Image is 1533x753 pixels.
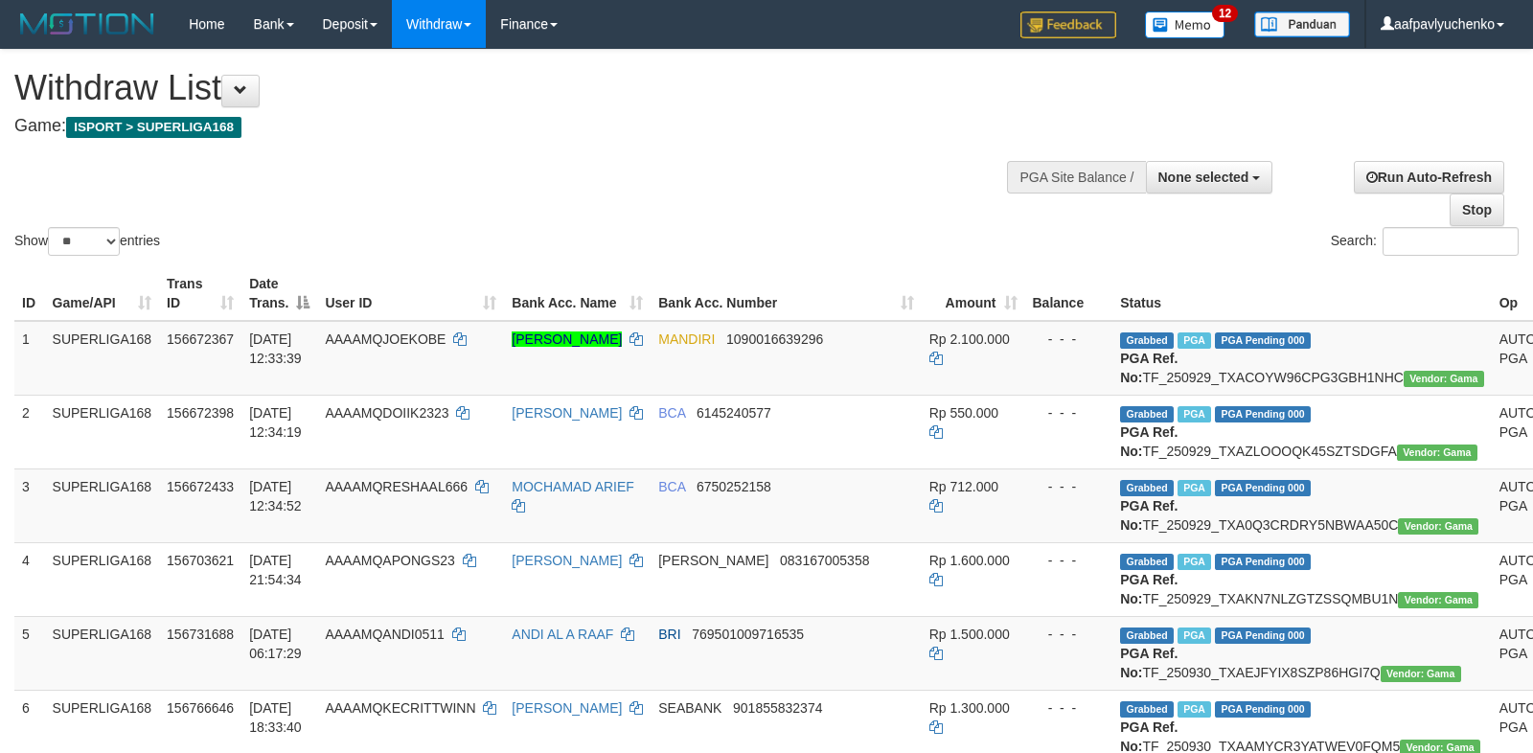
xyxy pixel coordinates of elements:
th: Trans ID: activate to sort column ascending [159,266,241,321]
div: PGA Site Balance / [1007,161,1145,194]
span: PGA Pending [1215,480,1311,496]
span: AAAAMQAPONGS23 [325,553,454,568]
span: [DATE] 18:33:40 [249,700,302,735]
span: PGA Pending [1215,554,1311,570]
a: ANDI AL A RAAF [512,627,613,642]
span: PGA Pending [1215,406,1311,422]
span: 156672367 [167,331,234,347]
h4: Game: [14,117,1003,136]
span: ISPORT > SUPERLIGA168 [66,117,241,138]
td: 5 [14,616,45,690]
input: Search: [1383,227,1519,256]
div: - - - [1033,477,1106,496]
span: Rp 712.000 [929,479,998,494]
th: Bank Acc. Number: activate to sort column ascending [651,266,921,321]
span: Marked by aafsengchandara [1178,332,1211,349]
td: TF_250929_TXACOYW96CPG3GBH1NHC [1112,321,1491,396]
span: Marked by aafsoycanthlai [1178,480,1211,496]
span: AAAAMQDOIIK2323 [325,405,448,421]
span: AAAAMQANDI0511 [325,627,445,642]
td: SUPERLIGA168 [45,542,160,616]
span: 156703621 [167,553,234,568]
div: - - - [1033,698,1106,718]
span: Grabbed [1120,406,1174,422]
td: SUPERLIGA168 [45,616,160,690]
span: BCA [658,479,685,494]
span: None selected [1158,170,1249,185]
a: [PERSON_NAME] [512,405,622,421]
button: None selected [1146,161,1273,194]
div: - - - [1033,403,1106,422]
img: panduan.png [1254,11,1350,37]
span: Vendor URL: https://trx31.1velocity.biz [1398,592,1478,608]
b: PGA Ref. No: [1120,646,1178,680]
span: 156672433 [167,479,234,494]
td: SUPERLIGA168 [45,321,160,396]
th: Amount: activate to sort column ascending [922,266,1025,321]
b: PGA Ref. No: [1120,572,1178,606]
td: TF_250929_TXAKN7NLZGTZSSQMBU1N [1112,542,1491,616]
span: [DATE] 12:34:52 [249,479,302,513]
span: AAAAMQKECRITTWINN [325,700,475,716]
span: Vendor URL: https://trx31.1velocity.biz [1404,371,1484,387]
a: [PERSON_NAME] [512,331,622,347]
span: 156672398 [167,405,234,421]
th: User ID: activate to sort column ascending [317,266,504,321]
b: PGA Ref. No: [1120,424,1178,459]
span: [DATE] 12:34:19 [249,405,302,440]
span: PGA Pending [1215,627,1311,644]
th: ID [14,266,45,321]
span: Grabbed [1120,480,1174,496]
span: Copy 901855832374 to clipboard [733,700,822,716]
a: Stop [1450,194,1504,226]
span: Grabbed [1120,332,1174,349]
span: 156731688 [167,627,234,642]
span: Copy 1090016639296 to clipboard [726,331,823,347]
img: Feedback.jpg [1020,11,1116,38]
span: Copy 083167005358 to clipboard [780,553,869,568]
span: Rp 550.000 [929,405,998,421]
div: - - - [1033,625,1106,644]
h1: Withdraw List [14,69,1003,107]
span: Rp 1.500.000 [929,627,1010,642]
span: MANDIRI [658,331,715,347]
span: PGA Pending [1215,332,1311,349]
th: Status [1112,266,1491,321]
div: - - - [1033,551,1106,570]
span: Marked by aafheankoy [1178,701,1211,718]
th: Balance [1025,266,1113,321]
div: - - - [1033,330,1106,349]
span: Marked by aafchhiseyha [1178,554,1211,570]
label: Search: [1331,227,1519,256]
img: Button%20Memo.svg [1145,11,1225,38]
span: [PERSON_NAME] [658,553,768,568]
a: [PERSON_NAME] [512,700,622,716]
td: TF_250929_TXAZLOOOQK45SZTSDGFA [1112,395,1491,468]
select: Showentries [48,227,120,256]
span: Rp 1.600.000 [929,553,1010,568]
span: [DATE] 06:17:29 [249,627,302,661]
a: [PERSON_NAME] [512,553,622,568]
a: MOCHAMAD ARIEF [512,479,634,494]
th: Date Trans.: activate to sort column descending [241,266,317,321]
span: Grabbed [1120,554,1174,570]
span: Vendor URL: https://trx31.1velocity.biz [1398,518,1478,535]
td: 4 [14,542,45,616]
span: Marked by aafromsomean [1178,627,1211,644]
span: Rp 1.300.000 [929,700,1010,716]
span: Vendor URL: https://trx31.1velocity.biz [1381,666,1461,682]
td: 2 [14,395,45,468]
th: Game/API: activate to sort column ascending [45,266,160,321]
label: Show entries [14,227,160,256]
td: TF_250929_TXA0Q3CRDRY5NBWAA50C [1112,468,1491,542]
span: Vendor URL: https://trx31.1velocity.biz [1397,445,1477,461]
span: Rp 2.100.000 [929,331,1010,347]
span: Grabbed [1120,627,1174,644]
span: Grabbed [1120,701,1174,718]
span: [DATE] 12:33:39 [249,331,302,366]
a: Run Auto-Refresh [1354,161,1504,194]
td: 1 [14,321,45,396]
span: BCA [658,405,685,421]
span: Marked by aafsoycanthlai [1178,406,1211,422]
span: 156766646 [167,700,234,716]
